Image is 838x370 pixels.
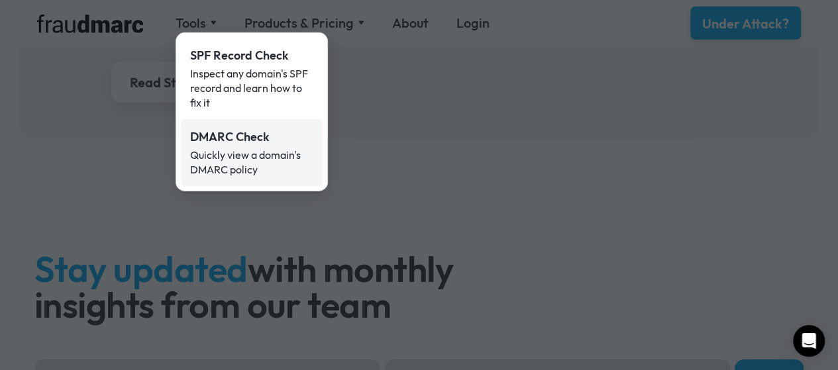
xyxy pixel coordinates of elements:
a: SPF Record CheckInspect any domain's SPF record and learn how to fix it [181,38,323,119]
div: Quickly view a domain's DMARC policy [190,148,313,177]
div: SPF Record Check [190,47,313,64]
nav: Tools [176,32,328,191]
div: DMARC Check [190,128,313,146]
div: Open Intercom Messenger [793,325,825,357]
a: DMARC CheckQuickly view a domain's DMARC policy [181,119,323,186]
div: Inspect any domain's SPF record and learn how to fix it [190,66,313,110]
